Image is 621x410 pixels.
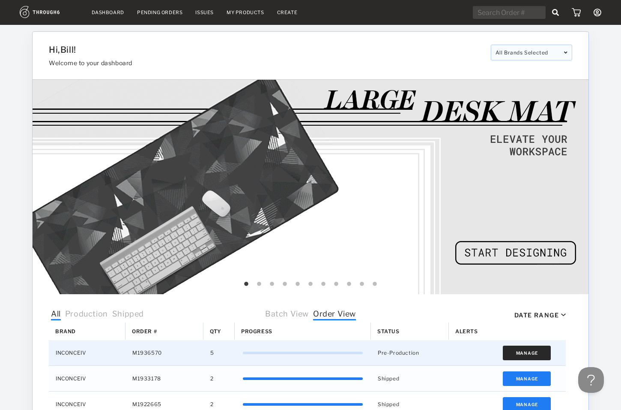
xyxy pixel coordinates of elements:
[561,314,566,317] img: icon_caret_down_black.69fb8af9.svg
[268,280,276,289] button: 3
[210,328,221,335] span: Qty
[241,328,272,335] span: Progress
[491,45,572,60] div: All Brands Selected
[319,280,328,289] button: 7
[92,9,124,15] a: Dashboard
[332,280,340,289] button: 8
[65,309,108,320] span: Production
[503,371,551,386] button: Manage
[370,280,379,289] button: 11
[306,280,315,289] button: 6
[578,367,604,393] iframe: Toggle Customer Support
[503,346,551,360] button: Manage
[358,280,366,289] button: 10
[227,9,264,15] a: My Products
[125,366,203,391] div: M1933178
[313,309,356,320] span: Order View
[112,309,144,320] span: Shipped
[255,280,263,289] button: 2
[514,311,559,319] div: Date Range
[33,80,588,294] img: 68b8b232-0003-4352-b7e2-3a53cc3ac4a2.gif
[132,328,157,335] span: Order #
[293,280,302,289] button: 5
[195,9,214,15] a: Issues
[51,309,61,320] span: All
[49,45,484,55] h1: Hi, Bill !
[49,340,566,366] div: Press SPACE to select this row.
[49,59,484,66] h3: Welcome to your dashboard
[377,328,400,335] span: Status
[49,366,125,391] div: INCONCEIV
[55,328,76,335] span: Brand
[473,6,546,19] input: Search Order #
[265,309,309,320] span: Batch View
[572,8,581,17] img: icon_cart.dab5cea1.svg
[277,9,298,15] a: Create
[210,399,214,410] span: 2
[281,280,289,289] button: 4
[371,366,449,391] div: Shipped
[20,6,79,18] img: logo.1c10ca64.svg
[210,373,214,384] span: 2
[137,9,182,15] a: Pending Orders
[49,366,566,392] div: Press SPACE to select this row.
[125,340,203,365] div: M1936570
[371,340,449,365] div: Pre-Production
[49,340,125,365] div: INCONCEIV
[242,280,251,289] button: 1
[210,347,214,359] span: 5
[345,280,353,289] button: 9
[455,328,478,335] span: Alerts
